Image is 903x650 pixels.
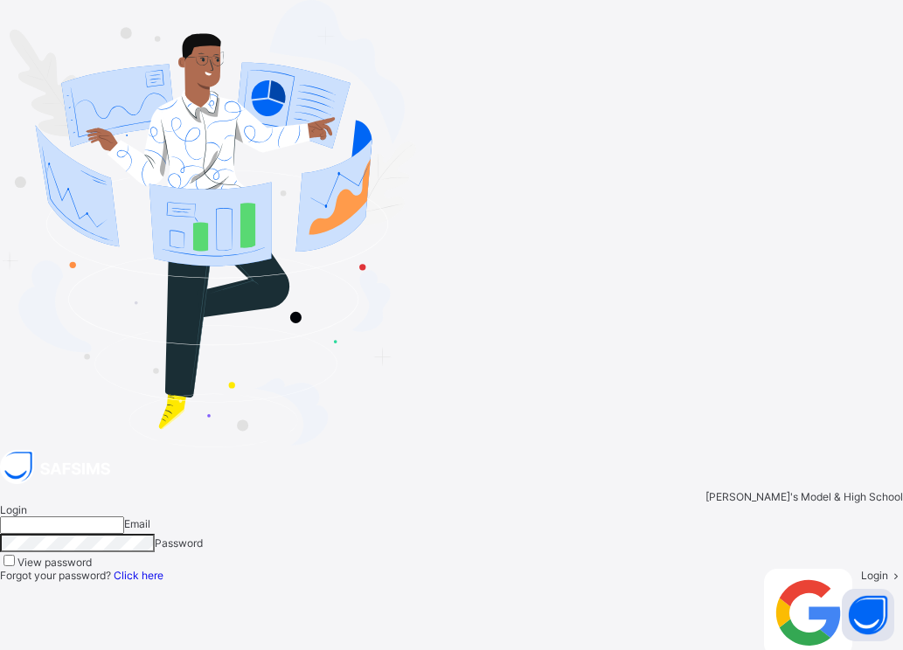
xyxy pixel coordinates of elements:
[114,569,163,582] a: Click here
[705,490,903,503] span: [PERSON_NAME]'s Model & High School
[842,589,894,641] button: Open asap
[861,569,888,582] span: Login
[155,536,203,550] span: Password
[124,517,150,530] span: Email
[17,556,92,569] label: View password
